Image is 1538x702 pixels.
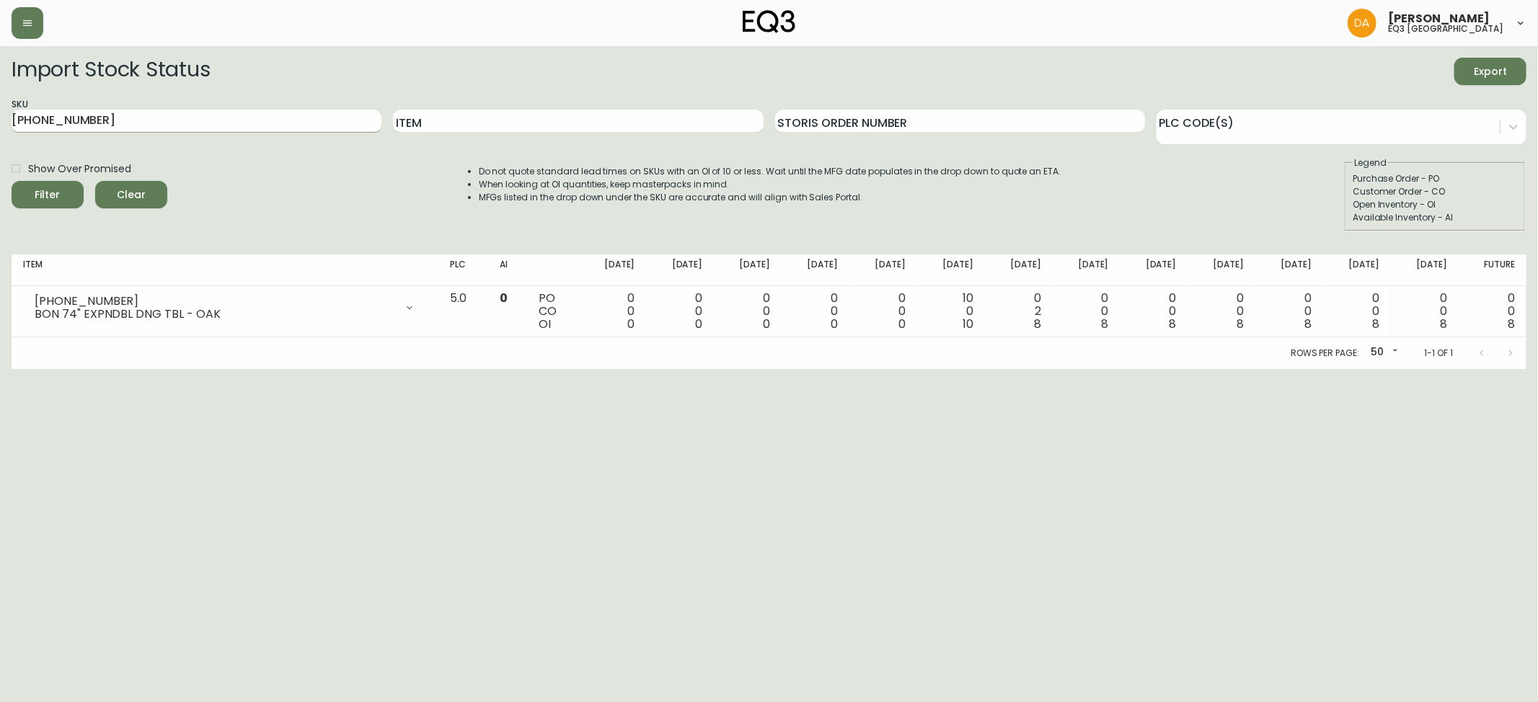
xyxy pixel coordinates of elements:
div: [PHONE_NUMBER] [35,295,395,308]
legend: Legend [1353,156,1388,169]
div: 0 0 [793,292,838,331]
span: 0 [831,316,838,332]
span: 8 [1237,316,1244,332]
img: dd1a7e8db21a0ac8adbf82b84ca05374 [1348,9,1376,37]
span: [PERSON_NAME] [1388,13,1490,25]
span: Clear [107,186,156,204]
th: Item [12,254,438,286]
span: 10 [963,316,973,332]
div: Purchase Order - PO [1353,172,1517,185]
div: 0 0 [1402,292,1447,331]
span: 0 [763,316,770,332]
div: 0 0 [861,292,906,331]
td: 5.0 [438,286,488,337]
span: 8 [1508,316,1515,332]
th: [DATE] [1391,254,1459,286]
div: Available Inventory - AI [1353,211,1517,224]
button: Clear [95,181,167,208]
div: 0 0 [1335,292,1379,331]
th: [DATE] [782,254,849,286]
div: 0 0 [1064,292,1109,331]
th: AI [488,254,527,286]
h5: eq3 [GEOGRAPHIC_DATA] [1388,25,1503,33]
div: Customer Order - CO [1353,185,1517,198]
p: Rows per page: [1291,347,1359,360]
button: Filter [12,181,84,208]
th: [DATE] [917,254,985,286]
span: 8 [1372,316,1379,332]
th: [DATE] [1323,254,1391,286]
div: 0 0 [658,292,703,331]
li: MFGs listed in the drop down under the SKU are accurate and will align with Sales Portal. [479,191,1061,204]
th: [DATE] [1188,254,1256,286]
span: Show Over Promised [28,161,131,177]
th: PLC [438,254,488,286]
div: PO CO [539,292,567,331]
div: 0 0 [1470,292,1515,331]
span: 8 [1440,316,1447,332]
li: Do not quote standard lead times on SKUs with an OI of 10 or less. Wait until the MFG date popula... [479,165,1061,178]
div: 0 0 [725,292,770,331]
th: [DATE] [579,254,647,286]
div: 0 0 [591,292,635,331]
th: [DATE] [1255,254,1323,286]
span: OI [539,316,551,332]
img: logo [743,10,796,33]
div: BON 74" EXPNDBL DNG TBL - OAK [35,308,395,321]
th: [DATE] [985,254,1053,286]
span: 0 [695,316,702,332]
div: Open Inventory - OI [1353,198,1517,211]
th: [DATE] [647,254,715,286]
div: 10 0 [929,292,973,331]
button: Export [1454,58,1526,85]
span: 8 [1304,316,1312,332]
span: 0 [628,316,635,332]
th: [DATE] [1053,254,1121,286]
span: 8 [1102,316,1109,332]
div: 0 2 [996,292,1041,331]
span: 8 [1170,316,1177,332]
div: [PHONE_NUMBER]BON 74" EXPNDBL DNG TBL - OAK [23,292,427,324]
th: [DATE] [1121,254,1188,286]
span: 0 [898,316,906,332]
p: 1-1 of 1 [1424,347,1453,360]
th: Future [1459,254,1526,286]
th: [DATE] [849,254,917,286]
span: Export [1466,63,1515,81]
div: 0 0 [1200,292,1245,331]
th: [DATE] [714,254,782,286]
span: 0 [500,290,508,306]
div: 0 0 [1267,292,1312,331]
h2: Import Stock Status [12,58,210,85]
span: 8 [1034,316,1041,332]
div: 50 [1365,341,1401,365]
li: When looking at OI quantities, keep masterpacks in mind. [479,178,1061,191]
div: Filter [35,186,61,204]
div: 0 0 [1132,292,1177,331]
